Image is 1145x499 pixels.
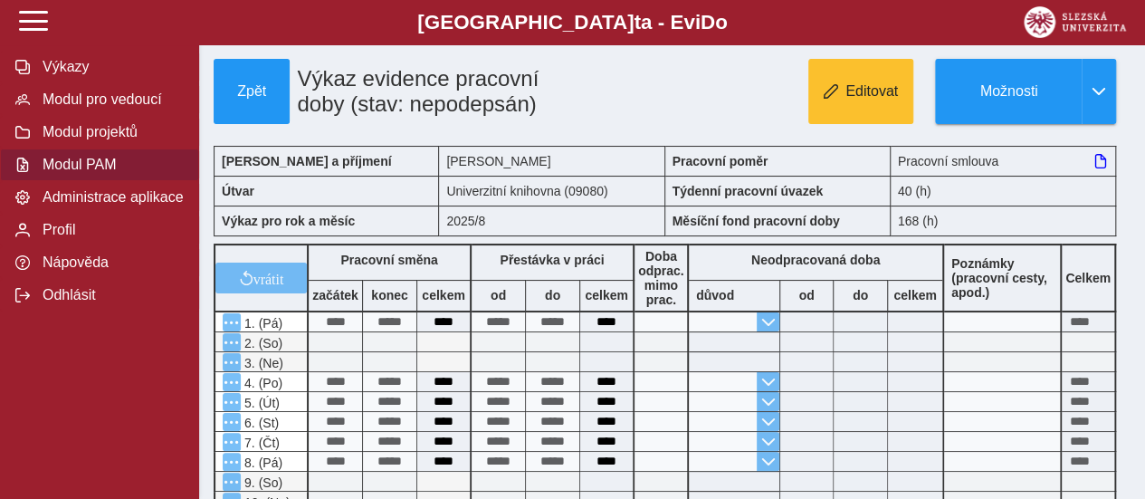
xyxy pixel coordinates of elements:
[241,475,282,490] span: 9. (So)
[696,288,734,302] b: důvod
[223,333,241,351] button: Menu
[888,288,942,302] b: celkem
[222,214,355,228] b: Výkaz pro rok a měsíc
[290,59,596,124] h1: Výkaz evidence pracovní doby (stav: nepodepsán)
[935,59,1082,124] button: Možnosti
[701,11,715,34] span: D
[223,393,241,411] button: Menu
[439,206,664,236] div: 2025/8
[241,396,280,410] span: 5. (Út)
[891,206,1116,236] div: 168 (h)
[363,288,416,302] b: konec
[891,146,1116,176] div: Pracovní smlouva
[223,373,241,391] button: Menu
[223,473,241,491] button: Menu
[37,189,184,206] span: Administrace aplikace
[950,83,1067,100] span: Možnosti
[223,453,241,471] button: Menu
[638,249,684,307] b: Doba odprac. mimo prac.
[37,59,184,75] span: Výkazy
[780,288,833,302] b: od
[241,436,280,450] span: 7. (Čt)
[241,376,282,390] span: 4. (Po)
[215,263,307,293] button: vrátit
[944,256,1060,300] b: Poznámky (pracovní cesty, apod.)
[500,253,604,267] b: Přestávka v práci
[808,59,913,124] button: Editovat
[634,11,640,34] span: t
[241,316,282,331] span: 1. (Pá)
[37,222,184,238] span: Profil
[673,214,840,228] b: Měsíční fond pracovní doby
[439,176,664,206] div: Univerzitní knihovna (09080)
[340,253,437,267] b: Pracovní směna
[223,413,241,431] button: Menu
[526,288,579,302] b: do
[223,433,241,451] button: Menu
[37,124,184,140] span: Modul projektů
[580,288,633,302] b: celkem
[37,287,184,303] span: Odhlásit
[834,288,887,302] b: do
[309,288,362,302] b: začátek
[1024,6,1126,38] img: logo_web_su.png
[845,83,898,100] span: Editovat
[54,11,1091,34] b: [GEOGRAPHIC_DATA] a - Evi
[673,154,768,168] b: Pracovní poměr
[37,91,184,108] span: Modul pro vedoucí
[37,157,184,173] span: Modul PAM
[223,313,241,331] button: Menu
[439,146,664,176] div: [PERSON_NAME]
[241,456,282,470] span: 8. (Pá)
[241,356,283,370] span: 3. (Ne)
[891,176,1116,206] div: 40 (h)
[417,288,470,302] b: celkem
[37,254,184,271] span: Nápověda
[472,288,525,302] b: od
[715,11,728,34] span: o
[223,353,241,371] button: Menu
[751,253,880,267] b: Neodpracovaná doba
[241,416,279,430] span: 6. (St)
[222,154,391,168] b: [PERSON_NAME] a příjmení
[1065,271,1111,285] b: Celkem
[241,336,282,350] span: 2. (So)
[222,83,281,100] span: Zpět
[253,271,284,285] span: vrátit
[214,59,290,124] button: Zpět
[222,184,254,198] b: Útvar
[673,184,824,198] b: Týdenní pracovní úvazek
